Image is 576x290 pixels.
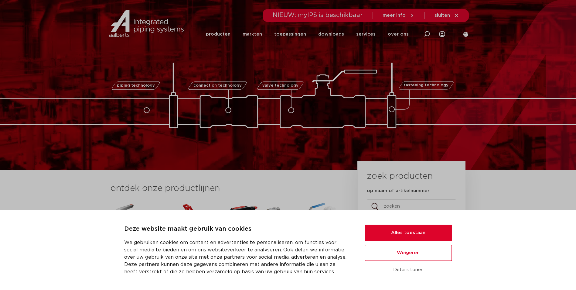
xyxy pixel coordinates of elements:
a: services [356,22,376,46]
h3: zoek producten [367,170,433,182]
a: producten [206,22,230,46]
button: Weigeren [365,245,452,261]
a: sluiten [435,13,459,18]
a: meer info [383,13,415,18]
label: op naam of artikelnummer [367,188,429,194]
h3: ontdek onze productlijnen [111,182,337,195]
nav: Menu [206,22,409,46]
button: Alles toestaan [365,225,452,241]
span: meer info [383,13,406,18]
span: NIEUW: myIPS is beschikbaar [273,12,363,18]
p: We gebruiken cookies om content en advertenties te personaliseren, om functies voor social media ... [124,239,350,275]
a: downloads [318,22,344,46]
span: connection technology [193,84,241,88]
p: Deze website maakt gebruik van cookies [124,224,350,234]
input: zoeken [367,199,456,213]
button: Details tonen [365,265,452,275]
span: sluiten [435,13,450,18]
span: valve technology [262,84,298,88]
span: fastening technology [404,84,448,88]
a: toepassingen [274,22,306,46]
span: piping technology [117,84,155,88]
a: markten [243,22,262,46]
a: over ons [388,22,409,46]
